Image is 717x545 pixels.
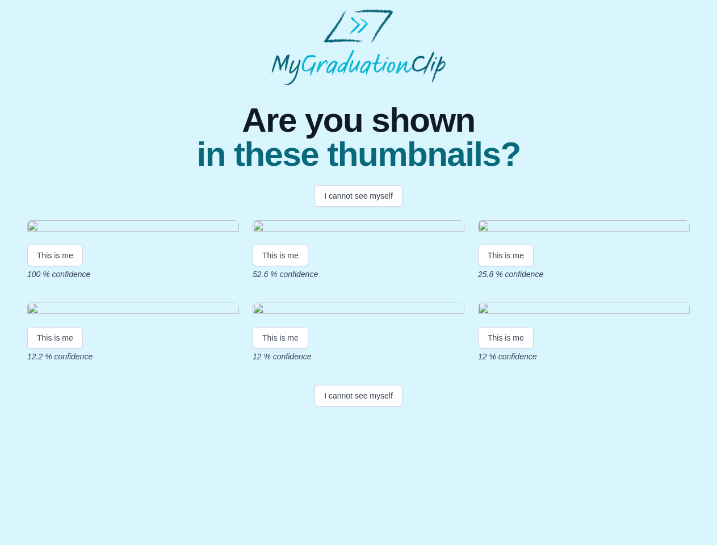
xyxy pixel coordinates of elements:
img: dedaa65dc47d4d249b7ef468d41cf5ee302d9288.gif [478,220,690,236]
img: 48221f245df1b6dbe42ff07bbd9b1d0e97bceac9.gif [27,303,239,318]
button: I cannot see myself [315,185,402,207]
img: e83f69ba914bfe2842e127f13bc9d05cd7a4930a.gif [27,220,239,236]
p: 12 % confidence [253,351,464,362]
p: 100 % confidence [27,269,239,280]
button: This is me [253,327,308,349]
img: MyGraduationClip [271,9,446,85]
button: This is me [27,327,83,349]
p: 12.2 % confidence [27,351,239,362]
p: 12 % confidence [478,351,690,362]
img: c6a8bf92e1e5bc32270240a03af352259b1deec9.gif [478,303,690,318]
button: This is me [478,327,534,349]
button: This is me [478,245,534,266]
p: 52.6 % confidence [253,269,464,280]
p: 25.8 % confidence [478,269,690,280]
img: b0646a7d667aab6c9555b8d7dfdd6635f5825bbe.gif [253,220,464,236]
button: This is me [253,245,308,266]
button: This is me [27,245,83,266]
img: a7f6201e702ca4614ad0d6c224c67879cb315d59.gif [253,303,464,318]
button: I cannot see myself [315,385,402,406]
span: in these thumbnails? [196,137,520,171]
span: Are you shown [196,103,520,137]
